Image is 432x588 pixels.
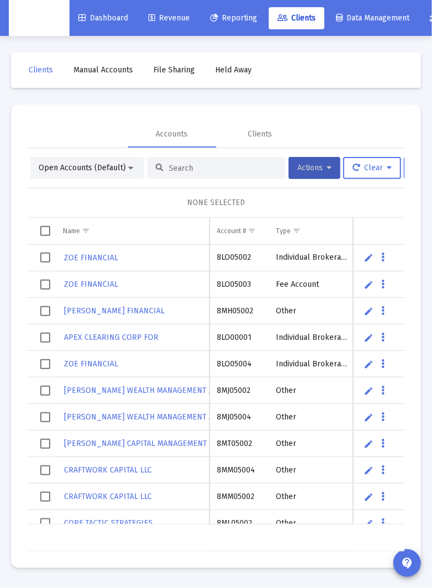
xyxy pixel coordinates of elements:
[248,227,257,235] span: Show filter options for column 'Account #'
[210,245,268,271] td: 8LO05002
[82,227,90,235] span: Show filter options for column 'Name'
[353,163,392,172] span: Clear
[78,13,128,23] span: Dashboard
[364,306,374,316] a: Edit
[64,465,152,475] span: CRAFTWORK CAPITAL LLC
[364,333,374,343] a: Edit
[39,163,126,172] span: Open Accounts (Default)
[364,518,374,528] a: Edit
[210,484,268,510] td: 8MM05002
[297,163,332,172] span: Actions
[63,276,119,292] a: ZOE FINANCIAL
[29,65,53,75] span: Clients
[156,129,188,140] div: Accounts
[276,227,291,235] div: Type
[336,13,409,23] span: Data Management
[64,439,207,448] span: [PERSON_NAME] CAPITAL MANAGEMENT
[292,227,301,235] span: Show filter options for column 'Type'
[210,510,268,537] td: 8ML05002
[327,7,418,29] a: Data Management
[268,404,356,431] td: Other
[17,7,61,29] img: Dashboard
[40,253,50,262] div: Select row
[20,59,62,81] a: Clients
[364,253,374,262] a: Edit
[343,157,401,179] button: Clear
[40,359,50,369] div: Select row
[210,218,268,244] td: Column Account #
[206,59,260,81] a: Held Away
[65,59,142,81] a: Manual Accounts
[210,404,268,431] td: 8MJ05004
[63,515,156,531] a: CORE TACTIC STRATEGIES,
[217,227,247,235] div: Account #
[268,351,356,377] td: Individual Brokerage
[210,431,268,457] td: 8MT05002
[40,492,50,502] div: Select row
[210,457,268,484] td: 8MM05004
[364,359,374,369] a: Edit
[40,465,50,475] div: Select row
[40,386,50,396] div: Select row
[268,377,356,404] td: Other
[64,359,118,369] span: ZOE FINANCIAL
[63,462,153,478] a: CRAFTWORK CAPITAL LLC
[73,65,133,75] span: Manual Accounts
[401,556,414,570] mat-icon: contact_support
[268,510,356,537] td: Other
[210,298,268,324] td: 8MH05002
[140,7,199,29] a: Revenue
[269,7,324,29] a: Clients
[64,253,118,262] span: ZOE FINANCIAL
[268,324,356,351] td: Individual Brokerage
[289,157,340,179] button: Actions
[64,280,118,289] span: ZOE FINANCIAL
[64,386,223,395] span: [PERSON_NAME] WEALTH MANAGEMENT AND
[70,7,137,29] a: Dashboard
[268,298,356,324] td: Other
[64,412,223,422] span: [PERSON_NAME] WEALTH MANAGEMENT AND
[64,333,158,342] span: APEX CLEARING CORP FOR
[63,227,80,235] div: Name
[201,7,266,29] a: Reporting
[364,465,374,475] a: Edit
[268,218,356,244] td: Column Type
[210,351,268,377] td: 8LO05004
[268,245,356,271] td: Individual Brokerage
[63,303,166,319] a: [PERSON_NAME] FINANCIAL
[268,484,356,510] td: Other
[63,409,225,425] a: [PERSON_NAME] WEALTH MANAGEMENT AND
[278,13,316,23] span: Clients
[40,226,50,236] div: Select all
[364,439,374,449] a: Edit
[40,518,50,528] div: Select row
[63,356,119,372] a: ZOE FINANCIAL
[63,250,119,266] a: ZOE FINANCIAL
[40,306,50,316] div: Select row
[36,197,396,208] div: NONE SELECTED
[364,280,374,290] a: Edit
[364,386,374,396] a: Edit
[210,324,268,351] td: 8LO00001
[145,59,204,81] a: File Sharing
[40,333,50,343] div: Select row
[210,13,257,23] span: Reporting
[28,218,404,552] div: Data grid
[268,271,356,298] td: Fee Account
[40,439,50,449] div: Select row
[63,382,225,398] a: [PERSON_NAME] WEALTH MANAGEMENT AND
[148,13,190,23] span: Revenue
[210,377,268,404] td: 8MJ05002
[55,218,210,244] td: Column Name
[268,457,356,484] td: Other
[40,280,50,290] div: Select row
[153,65,195,75] span: File Sharing
[248,129,273,140] div: Clients
[364,412,374,422] a: Edit
[268,431,356,457] td: Other
[63,329,159,345] a: APEX CLEARING CORP FOR
[63,489,153,505] a: CRAFTWORK CAPITAL LLC
[210,271,268,298] td: 8LO05003
[364,492,374,502] a: Edit
[64,518,154,528] span: CORE TACTIC STRATEGIES,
